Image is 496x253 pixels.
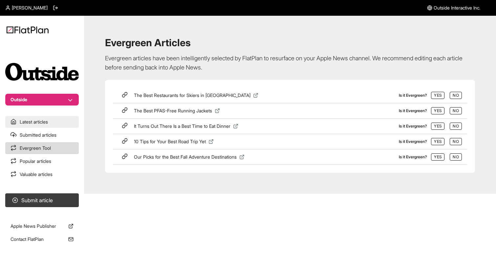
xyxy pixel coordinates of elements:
label: Is it Evergreen? [399,124,427,128]
button: Outside [5,94,79,106]
a: Evergreen Tool [5,142,79,154]
button: No [450,92,462,99]
label: Is it Evergreen? [399,140,427,144]
button: No [450,138,462,145]
button: No [450,153,462,161]
span: [PERSON_NAME] [12,5,48,11]
a: Apple News Publisher [5,220,79,232]
button: No [450,107,462,114]
h1: Evergreen Articles [105,37,475,49]
span: The Best PFAS-Free Running Jackets [134,108,212,113]
button: Yes [431,153,444,161]
button: Yes [431,138,444,145]
img: Publication Logo [5,63,79,81]
span: Our Picks for the Best Fall Adventure Destinations [134,154,237,160]
button: Yes [431,107,444,114]
a: Popular articles [5,155,79,167]
a: Contact FlatPlan [5,233,79,245]
span: 10 Tips for Your Best Road Trip Yet [134,139,206,144]
button: Yes [431,123,444,130]
label: Is it Evergreen? [399,93,427,97]
label: Is it Evergreen? [399,155,427,159]
button: No [450,123,462,130]
p: Evergreen articles have been intelligently selected by FlatPlan to resurface on your Apple News c... [105,54,475,72]
a: Latest articles [5,116,79,128]
span: Outside Interactive Inc. [434,5,480,11]
img: Logo [7,26,49,33]
a: Submitted articles [5,129,79,141]
a: Valuable articles [5,168,79,180]
button: Yes [431,92,444,99]
button: Submit article [5,193,79,207]
span: The Best Restaurants for Skiers in [GEOGRAPHIC_DATA] [134,92,250,98]
label: Is it Evergreen? [399,109,427,113]
span: It Turns Out There Is a Best Time to Eat Dinner [134,123,230,129]
a: [PERSON_NAME] [5,5,48,11]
